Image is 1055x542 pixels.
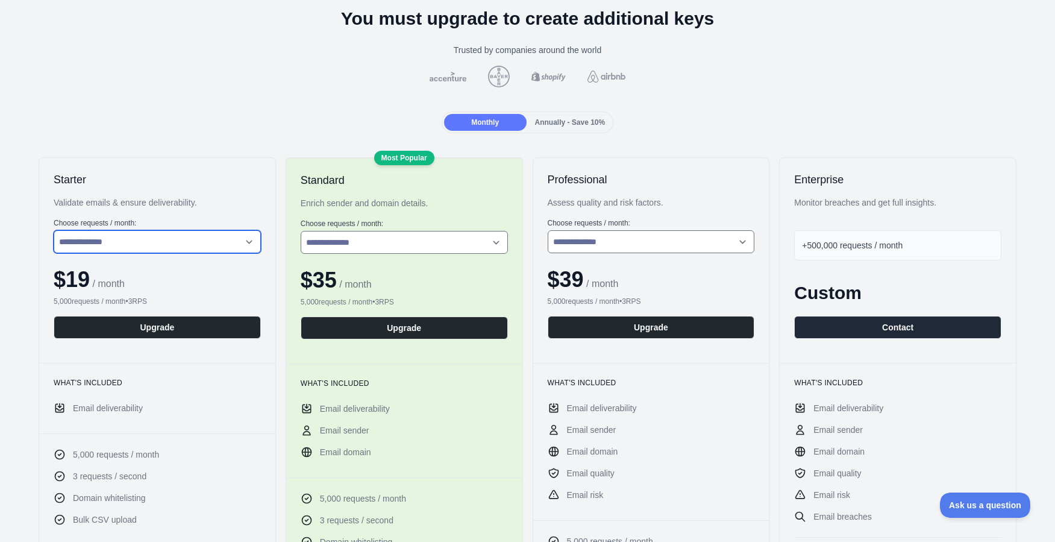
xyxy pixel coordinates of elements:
[301,197,508,209] div: Enrich sender and domain details.
[548,197,755,209] div: Assess quality and risk factors.
[301,219,508,228] label: Choose requests / month :
[940,493,1031,518] iframe: Toggle Customer Support
[802,241,903,250] span: +500,000 requests / month
[794,197,1001,209] div: Monitor breaches and get full insights.
[548,218,755,228] label: Choose requests / month :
